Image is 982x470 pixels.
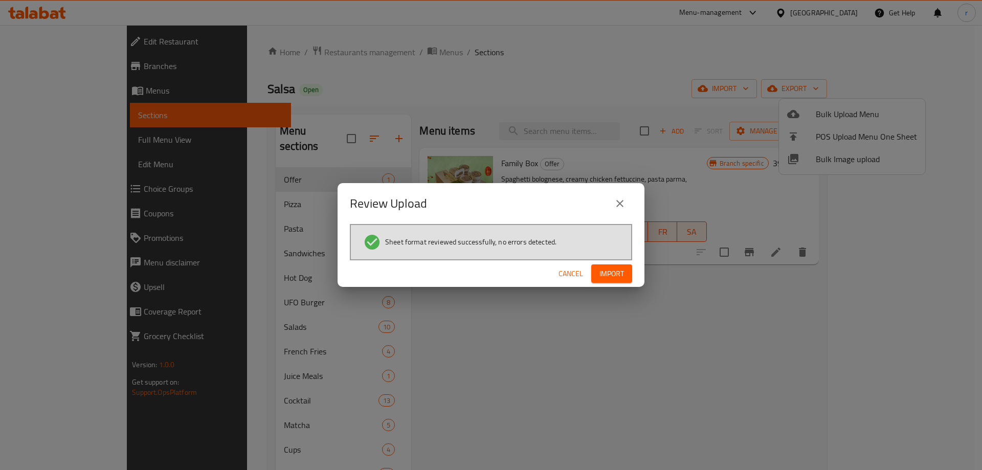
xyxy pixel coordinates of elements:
[599,267,624,280] span: Import
[608,191,632,216] button: close
[350,195,427,212] h2: Review Upload
[554,264,587,283] button: Cancel
[559,267,583,280] span: Cancel
[385,237,556,247] span: Sheet format reviewed successfully, no errors detected.
[591,264,632,283] button: Import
